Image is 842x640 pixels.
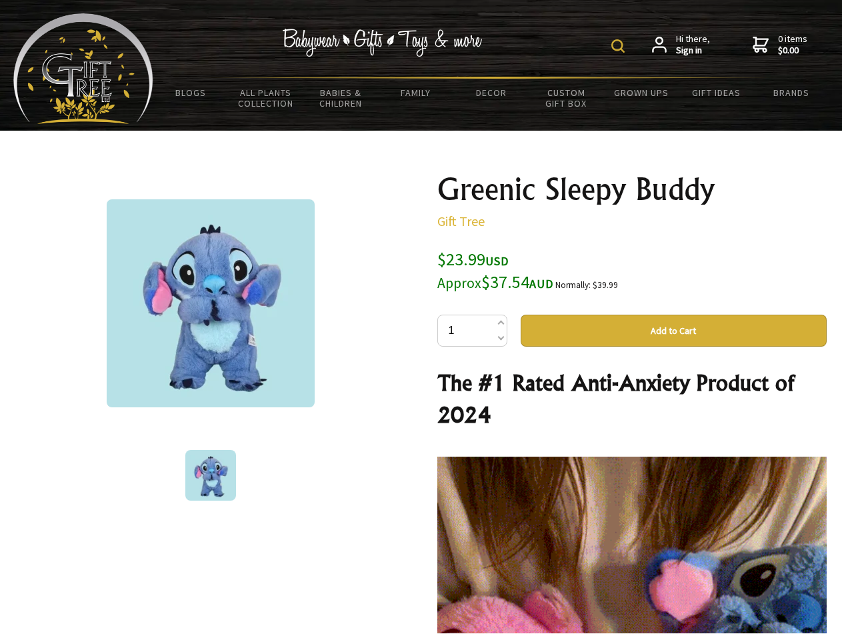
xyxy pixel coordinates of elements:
[555,279,618,291] small: Normally: $39.99
[679,79,754,107] a: Gift Ideas
[778,33,807,57] span: 0 items
[107,199,315,407] img: Greenic Sleepy Buddy
[185,450,236,501] img: Greenic Sleepy Buddy
[453,79,529,107] a: Decor
[652,33,710,57] a: Hi there,Sign in
[778,45,807,57] strong: $0.00
[676,33,710,57] span: Hi there,
[611,39,625,53] img: product search
[437,274,481,292] small: Approx
[437,369,794,428] strong: The #1 Rated Anti-Anxiety Product of 2024
[437,248,553,293] span: $23.99 $37.54
[437,213,485,229] a: Gift Tree
[521,315,827,347] button: Add to Cart
[303,79,379,117] a: Babies & Children
[379,79,454,107] a: Family
[485,253,509,269] span: USD
[283,29,483,57] img: Babywear - Gifts - Toys & more
[153,79,229,107] a: BLOGS
[676,45,710,57] strong: Sign in
[754,79,829,107] a: Brands
[529,79,604,117] a: Custom Gift Box
[603,79,679,107] a: Grown Ups
[229,79,304,117] a: All Plants Collection
[13,13,153,124] img: Babyware - Gifts - Toys and more...
[529,276,553,291] span: AUD
[753,33,807,57] a: 0 items$0.00
[437,173,827,205] h1: Greenic Sleepy Buddy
